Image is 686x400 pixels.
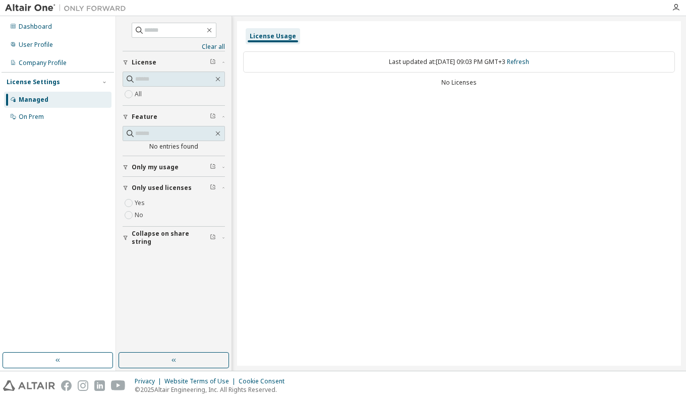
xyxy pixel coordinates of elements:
[132,113,157,121] span: Feature
[123,143,225,151] div: No entries found
[210,184,216,192] span: Clear filter
[239,377,291,385] div: Cookie Consent
[123,177,225,199] button: Only used licenses
[94,380,105,391] img: linkedin.svg
[135,197,147,209] label: Yes
[210,163,216,171] span: Clear filter
[123,51,225,74] button: License
[164,377,239,385] div: Website Terms of Use
[132,184,192,192] span: Only used licenses
[123,156,225,178] button: Only my usage
[132,230,210,246] span: Collapse on share string
[7,78,60,86] div: License Settings
[111,380,126,391] img: youtube.svg
[210,58,216,66] span: Clear filter
[19,23,52,31] div: Dashboard
[135,88,144,100] label: All
[19,41,53,49] div: User Profile
[123,43,225,51] a: Clear all
[19,59,67,67] div: Company Profile
[61,380,72,391] img: facebook.svg
[19,113,44,121] div: On Prem
[5,3,131,13] img: Altair One
[243,79,675,87] div: No Licenses
[210,234,216,242] span: Clear filter
[123,227,225,249] button: Collapse on share string
[132,58,156,66] span: License
[19,96,48,104] div: Managed
[135,385,291,394] p: © 2025 Altair Engineering, Inc. All Rights Reserved.
[135,377,164,385] div: Privacy
[78,380,88,391] img: instagram.svg
[210,113,216,121] span: Clear filter
[3,380,55,391] img: altair_logo.svg
[123,106,225,128] button: Feature
[132,163,179,171] span: Only my usage
[135,209,145,221] label: No
[507,57,529,66] a: Refresh
[250,32,296,40] div: License Usage
[243,51,675,73] div: Last updated at: [DATE] 09:03 PM GMT+3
